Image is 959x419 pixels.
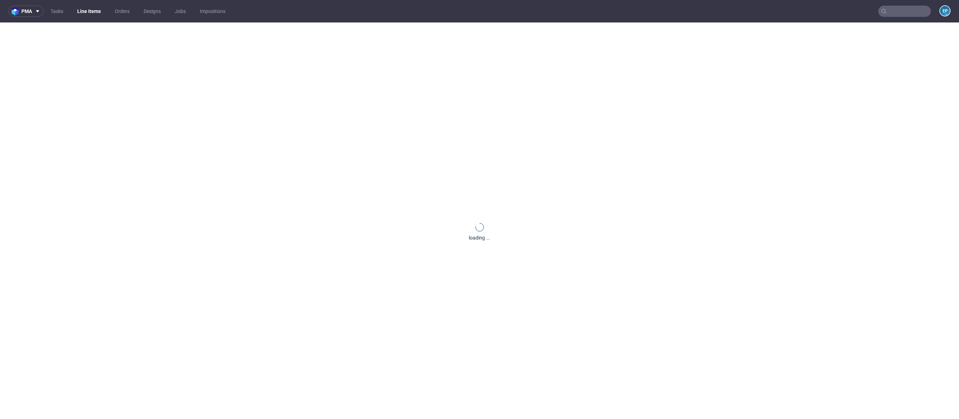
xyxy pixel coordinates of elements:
a: Tasks [46,6,67,17]
button: pma [8,6,44,17]
a: Orders [111,6,134,17]
a: Impositions [196,6,230,17]
a: Jobs [171,6,190,17]
img: logo [12,7,21,15]
span: pma [21,9,32,14]
div: loading ... [469,234,490,241]
a: Designs [139,6,165,17]
a: Line Items [73,6,105,17]
figcaption: EP [940,6,950,16]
